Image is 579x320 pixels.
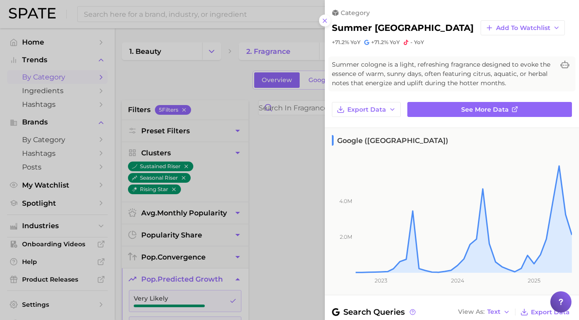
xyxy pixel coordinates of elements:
h2: summer [GEOGRAPHIC_DATA] [332,23,474,33]
span: +71.2% [332,39,349,45]
span: category [341,9,370,17]
tspan: 2023 [375,277,387,284]
button: Export Data [518,306,572,318]
a: See more data [407,102,572,117]
tspan: 2025 [528,277,541,284]
span: YoY [414,39,424,46]
button: View AsText [456,306,512,318]
span: Export Data [531,309,570,316]
span: View As [458,309,485,314]
tspan: 2024 [451,277,464,284]
span: Export Data [347,106,386,113]
span: Summer cologne is a light, refreshing fragrance designed to evoke the essence of warm, sunny days... [332,60,554,88]
button: Add to Watchlist [481,20,565,35]
span: YoY [350,39,361,46]
span: Text [487,309,500,314]
button: Export Data [332,102,401,117]
span: Add to Watchlist [496,24,550,32]
span: Google ([GEOGRAPHIC_DATA]) [332,135,448,146]
span: +71.2% [371,39,388,45]
span: See more data [461,106,509,113]
span: YoY [390,39,400,46]
span: Search Queries [332,306,417,318]
span: - [410,39,413,45]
